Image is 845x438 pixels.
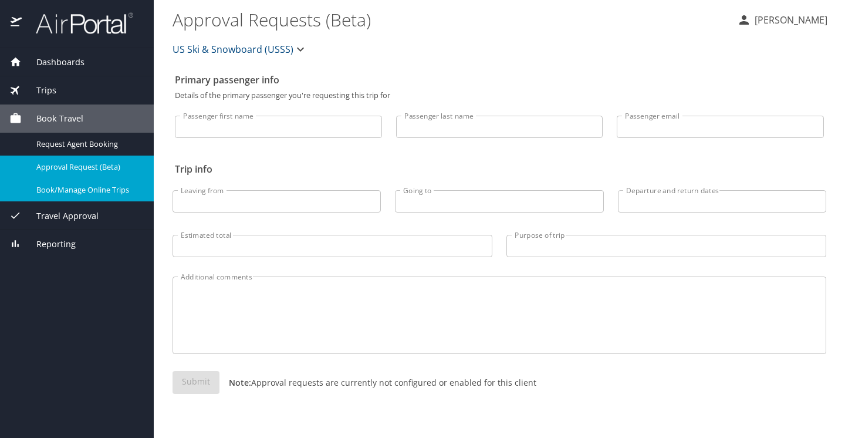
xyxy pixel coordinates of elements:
h1: Approval Requests (Beta) [173,1,728,38]
img: icon-airportal.png [11,12,23,35]
span: Book/Manage Online Trips [36,184,140,196]
span: Dashboards [22,56,84,69]
span: Request Agent Booking [36,139,140,150]
span: Reporting [22,238,76,251]
span: Book Travel [22,112,83,125]
p: Details of the primary passenger you're requesting this trip for [175,92,824,99]
h2: Trip info [175,160,824,178]
span: US Ski & Snowboard (USSS) [173,41,293,58]
button: [PERSON_NAME] [732,9,832,31]
button: US Ski & Snowboard (USSS) [168,38,312,61]
strong: Note: [229,377,251,388]
h2: Primary passenger info [175,70,824,89]
span: Travel Approval [22,210,99,223]
span: Approval Request (Beta) [36,161,140,173]
p: Approval requests are currently not configured or enabled for this client [219,376,536,389]
img: airportal-logo.png [23,12,133,35]
p: [PERSON_NAME] [751,13,827,27]
span: Trips [22,84,56,97]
